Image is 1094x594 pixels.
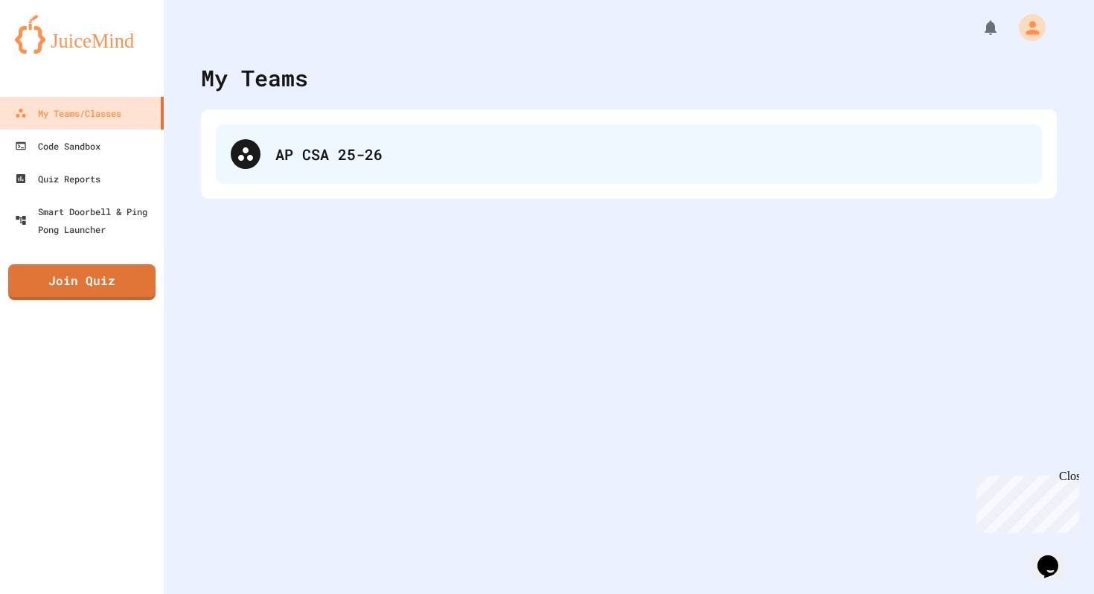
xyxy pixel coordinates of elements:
a: Join Quiz [8,264,156,300]
div: My Teams/Classes [15,104,121,122]
div: My Teams [201,61,308,95]
div: My Notifications [954,15,1003,40]
iframe: chat widget [970,470,1079,533]
div: Code Sandbox [15,137,100,155]
div: Smart Doorbell & Ping Pong Launcher [15,202,158,238]
div: Quiz Reports [15,170,100,188]
iframe: chat widget [1031,534,1079,579]
div: Chat with us now!Close [6,6,103,95]
div: AP CSA 25-26 [216,124,1042,184]
img: logo-orange.svg [15,15,149,54]
div: My Account [1003,10,1049,45]
div: AP CSA 25-26 [275,143,1027,165]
